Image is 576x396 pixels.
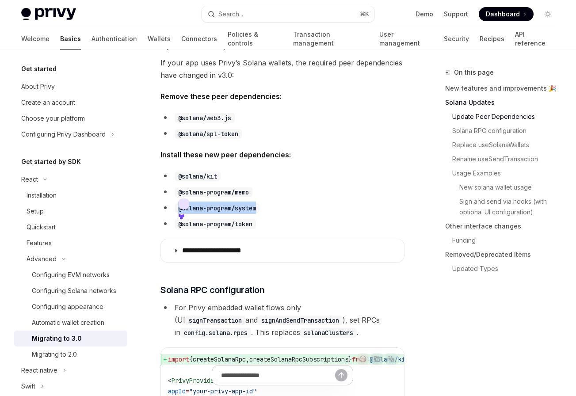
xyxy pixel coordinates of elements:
[202,6,375,22] button: Open search
[32,333,82,344] div: Migrating to 3.0
[445,233,562,247] a: Funding
[14,187,127,203] a: Installation
[160,150,291,159] strong: Install these new peer dependencies:
[479,7,534,21] a: Dashboard
[27,238,52,248] div: Features
[21,156,81,167] h5: Get started by SDK
[14,126,127,142] button: Toggle Configuring Privy Dashboard section
[14,235,127,251] a: Features
[21,64,57,74] h5: Get started
[444,10,468,19] a: Support
[160,284,264,296] span: Solana RPC configuration
[193,355,246,363] span: createSolanaRpc
[175,171,221,181] code: @solana/kit
[218,9,243,19] div: Search...
[221,366,335,385] input: Ask a question...
[14,315,127,331] a: Automatic wallet creation
[335,369,347,381] button: Send message
[445,110,562,124] a: Update Peer Dependencies
[480,28,504,49] a: Recipes
[14,171,127,187] button: Toggle React section
[175,187,252,197] code: @solana-program/memo
[445,262,562,276] a: Updated Types
[379,28,433,49] a: User management
[60,28,81,49] a: Basics
[14,251,127,267] button: Toggle Advanced section
[14,331,127,346] a: Migrating to 3.0
[189,355,193,363] span: {
[14,110,127,126] a: Choose your platform
[21,365,57,376] div: React native
[416,10,433,19] a: Demo
[14,283,127,299] a: Configuring Solana networks
[14,299,127,315] a: Configuring appearance
[258,316,343,325] code: signAndSendTransaction
[32,349,77,360] div: Migrating to 2.0
[160,301,404,339] li: For Privy embedded wallet flows only (UI and ), set RPCs in . This replaces .
[445,219,562,233] a: Other interface changes
[541,7,555,21] button: Toggle dark mode
[14,203,127,219] a: Setup
[21,81,55,92] div: About Privy
[21,129,106,140] div: Configuring Privy Dashboard
[175,203,259,213] code: @solana-program/system
[27,222,56,232] div: Quickstart
[21,8,76,20] img: light logo
[445,180,562,194] a: New solana wallet usage
[21,174,38,185] div: React
[454,67,494,78] span: On this page
[445,95,562,110] a: Solana Updates
[175,113,235,123] code: @solana/web3.js
[160,57,404,81] span: If your app uses Privy’s Solana wallets, the required peer dependencies have changed in v3.0:
[360,11,369,18] span: ⌘ K
[14,267,127,283] a: Configuring EVM networks
[27,190,57,201] div: Installation
[246,355,249,363] span: ,
[445,124,562,138] a: Solana RPC configuration
[32,317,104,328] div: Automatic wallet creation
[300,328,357,338] code: solanaClusters
[148,28,171,49] a: Wallets
[445,194,562,219] a: Sign and send via hooks (with optional UI configuration)
[181,28,217,49] a: Connectors
[515,28,555,49] a: API reference
[21,28,50,49] a: Welcome
[92,28,137,49] a: Authentication
[249,355,348,363] span: createSolanaRpcSubscriptions
[444,28,469,49] a: Security
[445,138,562,152] a: Replace useSolanaWallets
[228,28,282,49] a: Policies & controls
[180,328,251,338] code: config.solana.rpcs
[385,353,397,365] button: Ask AI
[14,362,127,378] button: Toggle React native section
[352,355,366,363] span: from
[357,353,369,365] button: Report incorrect code
[293,28,369,49] a: Transaction management
[175,129,242,139] code: @solana/spl-token
[32,286,116,296] div: Configuring Solana networks
[445,166,562,180] a: Usage Examples
[27,254,57,264] div: Advanced
[445,81,562,95] a: New features and improvements 🎉
[21,113,85,124] div: Choose your platform
[486,10,520,19] span: Dashboard
[185,316,245,325] code: signTransaction
[348,355,352,363] span: }
[14,346,127,362] a: Migrating to 2.0
[14,378,127,394] button: Toggle Swift section
[160,92,282,101] strong: Remove these peer dependencies:
[14,79,127,95] a: About Privy
[445,152,562,166] a: Rename useSendTransaction
[14,219,127,235] a: Quickstart
[175,219,256,229] code: @solana-program/token
[168,355,189,363] span: import
[14,95,127,110] a: Create an account
[21,97,75,108] div: Create an account
[32,270,110,280] div: Configuring EVM networks
[27,206,44,217] div: Setup
[21,381,35,392] div: Swift
[445,247,562,262] a: Removed/Deprecated Items
[32,301,103,312] div: Configuring appearance
[371,353,383,365] button: Copy the contents from the code block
